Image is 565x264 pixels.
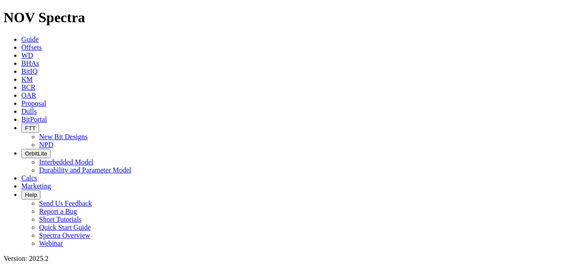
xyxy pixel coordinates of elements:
[25,125,36,132] span: FTT
[25,150,47,157] span: OrbitLite
[21,116,47,123] a: BitPortal
[21,124,39,133] button: FTT
[21,36,39,43] a: Guide
[21,100,46,107] a: Proposal
[21,92,36,99] a: OAR
[39,133,88,140] a: New Bit Designs
[21,108,37,115] a: Dulls
[39,208,77,215] a: Report a Bug
[25,192,37,198] span: Help
[21,149,51,158] button: OrbitLite
[39,232,90,239] a: Spectra Overview
[21,60,39,67] a: BHAs
[21,68,37,75] a: BitIQ
[21,190,40,200] button: Help
[4,9,561,26] h1: NOV Spectra
[21,76,33,83] a: KM
[4,255,561,263] div: Version: 2025.2
[39,158,93,166] a: Interbedded Model
[21,174,37,182] a: Calcs
[21,182,51,190] a: Marketing
[39,240,63,247] a: Webinar
[21,52,33,59] a: WD
[39,141,53,148] a: NPD
[39,200,92,207] a: Send Us Feedback
[39,224,91,231] a: Quick Start Guide
[21,84,36,91] a: BCR
[39,216,82,223] a: Short Tutorials
[21,44,42,51] a: Offsets
[39,166,131,174] a: Durability and Parameter Model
